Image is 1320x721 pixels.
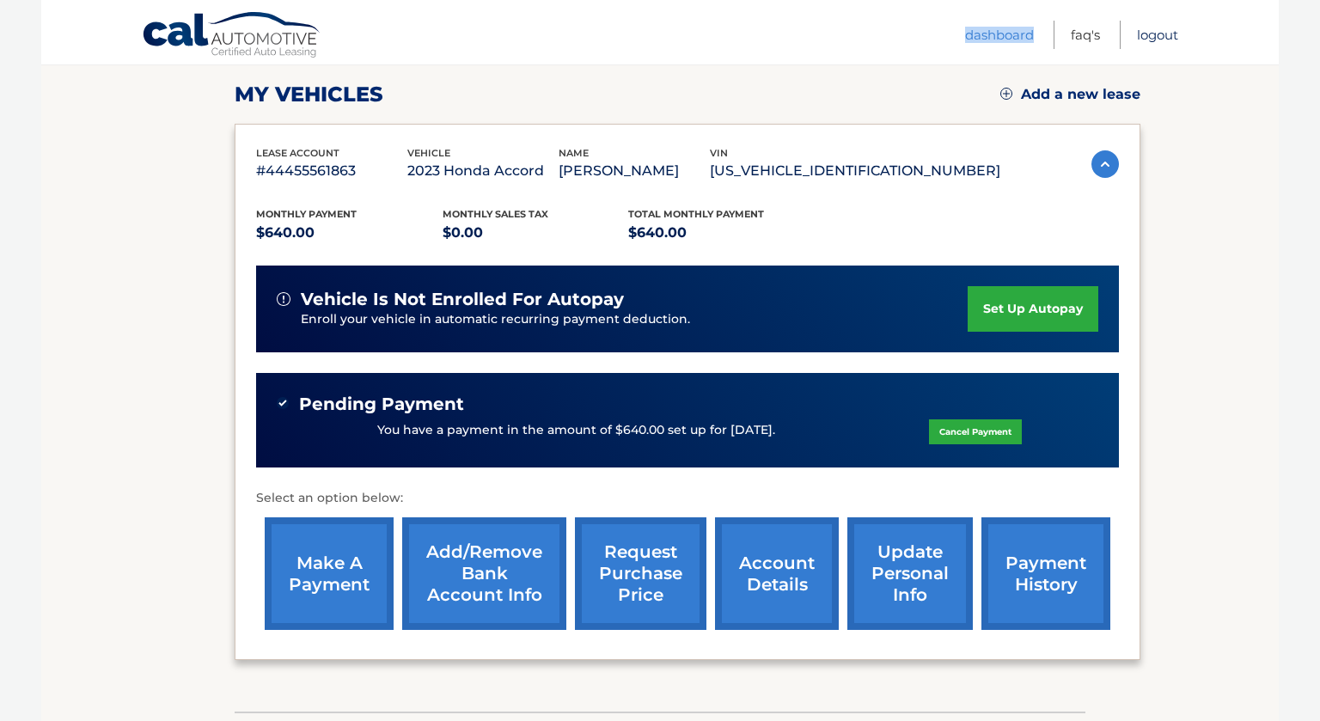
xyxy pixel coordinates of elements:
span: name [559,147,589,159]
a: FAQ's [1071,21,1100,49]
p: [US_VEHICLE_IDENTIFICATION_NUMBER] [710,159,1000,183]
h2: my vehicles [235,82,383,107]
span: Monthly sales Tax [443,208,548,220]
span: vehicle is not enrolled for autopay [301,289,624,310]
span: Total Monthly Payment [628,208,764,220]
p: $640.00 [628,221,815,245]
a: update personal info [847,517,973,630]
p: [PERSON_NAME] [559,159,710,183]
p: 2023 Honda Accord [407,159,559,183]
p: $640.00 [256,221,443,245]
a: make a payment [265,517,394,630]
a: Add a new lease [1000,86,1140,103]
img: add.svg [1000,88,1012,100]
a: set up autopay [968,286,1098,332]
p: Select an option below: [256,488,1119,509]
span: lease account [256,147,339,159]
p: Enroll your vehicle in automatic recurring payment deduction. [301,310,968,329]
p: You have a payment in the amount of $640.00 set up for [DATE]. [377,421,775,440]
span: Monthly Payment [256,208,357,220]
p: #44455561863 [256,159,407,183]
a: payment history [981,517,1110,630]
img: accordion-active.svg [1091,150,1119,178]
a: Logout [1137,21,1178,49]
img: alert-white.svg [277,292,290,306]
span: vin [710,147,728,159]
a: Dashboard [965,21,1034,49]
span: Pending Payment [299,394,464,415]
a: request purchase price [575,517,706,630]
span: vehicle [407,147,450,159]
img: check-green.svg [277,397,289,409]
a: account details [715,517,839,630]
a: Cancel Payment [929,419,1022,444]
a: Cal Automotive [142,11,322,61]
p: $0.00 [443,221,629,245]
a: Add/Remove bank account info [402,517,566,630]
